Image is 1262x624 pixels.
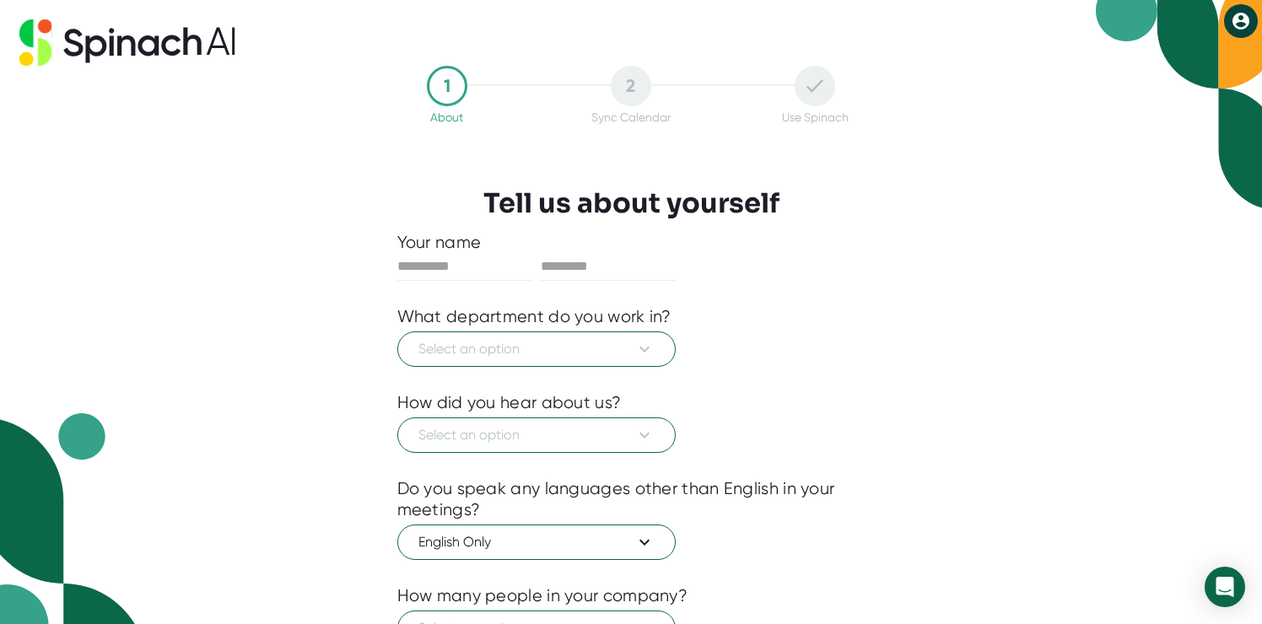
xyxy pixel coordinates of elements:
[418,425,655,445] span: Select an option
[397,524,676,560] button: English Only
[418,339,655,359] span: Select an option
[483,187,779,219] h3: Tell us about yourself
[611,66,651,106] div: 2
[1205,567,1245,607] div: Open Intercom Messenger
[397,232,866,253] div: Your name
[427,66,467,106] div: 1
[397,331,676,367] button: Select an option
[397,585,688,606] div: How many people in your company?
[430,110,463,124] div: About
[782,110,849,124] div: Use Spinach
[397,392,622,413] div: How did you hear about us?
[591,110,671,124] div: Sync Calendar
[397,478,866,520] div: Do you speak any languages other than English in your meetings?
[397,306,671,327] div: What department do you work in?
[418,532,655,552] span: English Only
[397,417,676,453] button: Select an option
